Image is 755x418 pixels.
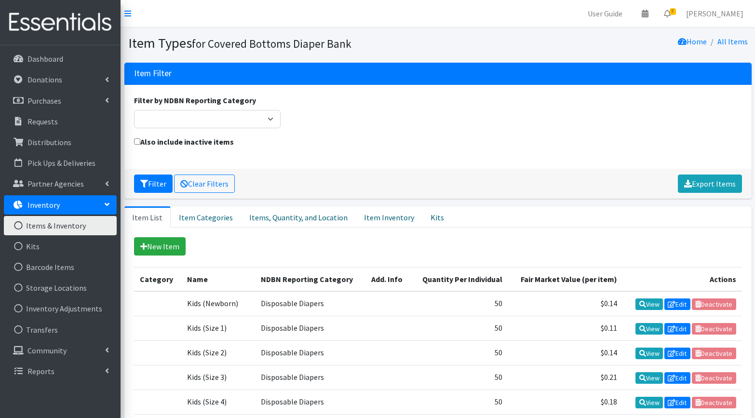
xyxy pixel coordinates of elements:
[181,365,255,390] td: Kids (Size 3)
[27,137,71,147] p: Distributions
[623,267,742,291] th: Actions
[174,175,235,193] a: Clear Filters
[411,291,508,316] td: 50
[241,206,356,228] a: Items, Quantity, and Location
[678,4,751,23] a: [PERSON_NAME]
[411,390,508,415] td: 50
[134,175,173,193] button: Filter
[4,237,117,256] a: Kits
[134,267,182,291] th: Category
[4,6,117,39] img: HumanEssentials
[27,346,67,355] p: Community
[27,200,60,210] p: Inventory
[411,340,508,365] td: 50
[27,179,84,189] p: Partner Agencies
[580,4,630,23] a: User Guide
[508,291,623,316] td: $0.14
[181,390,255,415] td: Kids (Size 4)
[4,299,117,318] a: Inventory Adjustments
[4,49,117,68] a: Dashboard
[27,117,58,126] p: Requests
[4,174,117,193] a: Partner Agencies
[128,35,434,52] h1: Item Types
[27,158,95,168] p: Pick Ups & Deliveries
[255,291,365,316] td: Disposable Diapers
[27,96,61,106] p: Purchases
[635,348,663,359] a: View
[124,206,171,228] a: Item List
[4,216,117,235] a: Items & Inventory
[664,348,690,359] a: Edit
[134,237,186,256] a: New Item
[664,397,690,408] a: Edit
[192,37,351,51] small: for Covered Bottoms Diaper Bank
[4,320,117,339] a: Transfers
[635,323,663,335] a: View
[181,340,255,365] td: Kids (Size 2)
[134,138,140,145] input: Also include inactive items
[664,372,690,384] a: Edit
[635,372,663,384] a: View
[670,8,676,15] span: 8
[356,206,422,228] a: Item Inventory
[134,94,256,106] label: Filter by NDBN Reporting Category
[4,195,117,215] a: Inventory
[4,278,117,297] a: Storage Locations
[411,316,508,340] td: 50
[255,365,365,390] td: Disposable Diapers
[664,298,690,310] a: Edit
[134,136,234,148] label: Also include inactive items
[4,91,117,110] a: Purchases
[411,365,508,390] td: 50
[4,112,117,131] a: Requests
[4,70,117,89] a: Donations
[635,397,663,408] a: View
[678,175,742,193] a: Export Items
[508,390,623,415] td: $0.18
[255,340,365,365] td: Disposable Diapers
[27,54,63,64] p: Dashboard
[27,75,62,84] p: Donations
[171,206,241,228] a: Item Categories
[656,4,678,23] a: 8
[664,323,690,335] a: Edit
[181,316,255,340] td: Kids (Size 1)
[4,133,117,152] a: Distributions
[678,37,707,46] a: Home
[4,153,117,173] a: Pick Ups & Deliveries
[134,68,172,79] h3: Item Filter
[508,365,623,390] td: $0.21
[717,37,748,46] a: All Items
[4,362,117,381] a: Reports
[411,267,508,291] th: Quantity Per Individual
[181,291,255,316] td: Kids (Newborn)
[508,267,623,291] th: Fair Market Value (per item)
[27,366,54,376] p: Reports
[365,267,411,291] th: Add. Info
[255,390,365,415] td: Disposable Diapers
[4,341,117,360] a: Community
[635,298,663,310] a: View
[181,267,255,291] th: Name
[508,340,623,365] td: $0.14
[255,316,365,340] td: Disposable Diapers
[422,206,452,228] a: Kits
[4,257,117,277] a: Barcode Items
[508,316,623,340] td: $0.11
[255,267,365,291] th: NDBN Reporting Category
